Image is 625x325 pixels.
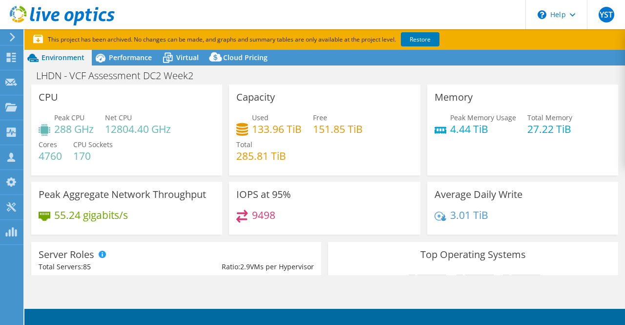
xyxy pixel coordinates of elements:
h4: 4.44 TiB [450,124,516,134]
span: Free [313,113,327,122]
span: Total Memory [527,113,572,122]
h4: 133.96 TiB [252,124,302,134]
h3: Capacity [236,92,275,103]
h3: IOPS at 95% [236,189,291,200]
h4: 4760 [39,151,62,161]
span: Cloud Pricing [223,53,268,62]
span: Virtual [176,53,199,62]
h3: Memory [435,92,473,103]
span: Net CPU [105,113,132,122]
span: Used [252,113,269,122]
span: 2.9 [240,262,250,271]
h4: 27.22 TiB [527,124,572,134]
h4: 288 GHz [54,124,94,134]
h3: Top Operating Systems [335,249,611,260]
a: Restore [401,32,439,46]
span: Peak CPU [54,113,84,122]
h4: 55.24 gigabits/s [54,210,128,220]
span: Performance [109,53,152,62]
span: 85 [83,262,91,271]
svg: \n [538,10,546,19]
div: Ratio: VMs per Hypervisor [176,261,314,272]
h4: 151.85 TiB [313,124,363,134]
div: Total Servers: [39,261,176,272]
h4: 3.01 TiB [450,210,488,220]
h3: CPU [39,92,58,103]
h4: 9498 [252,210,275,220]
p: This project has been archived. No changes can be made, and graphs and summary tables are only av... [33,34,512,45]
span: Peak Memory Usage [450,113,516,122]
span: Cores [39,140,57,149]
h3: Average Daily Write [435,189,522,200]
h4: 12804.40 GHz [105,124,171,134]
span: Environment [42,53,84,62]
span: Total [236,140,252,149]
h4: 285.81 TiB [236,151,286,161]
h1: LHDN - VCF Assessment DC2 Week2 [32,70,208,81]
span: YST [599,7,614,22]
h4: 170 [73,151,113,161]
h3: Peak Aggregate Network Throughput [39,189,206,200]
h3: Server Roles [39,249,94,260]
span: CPU Sockets [73,140,113,149]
